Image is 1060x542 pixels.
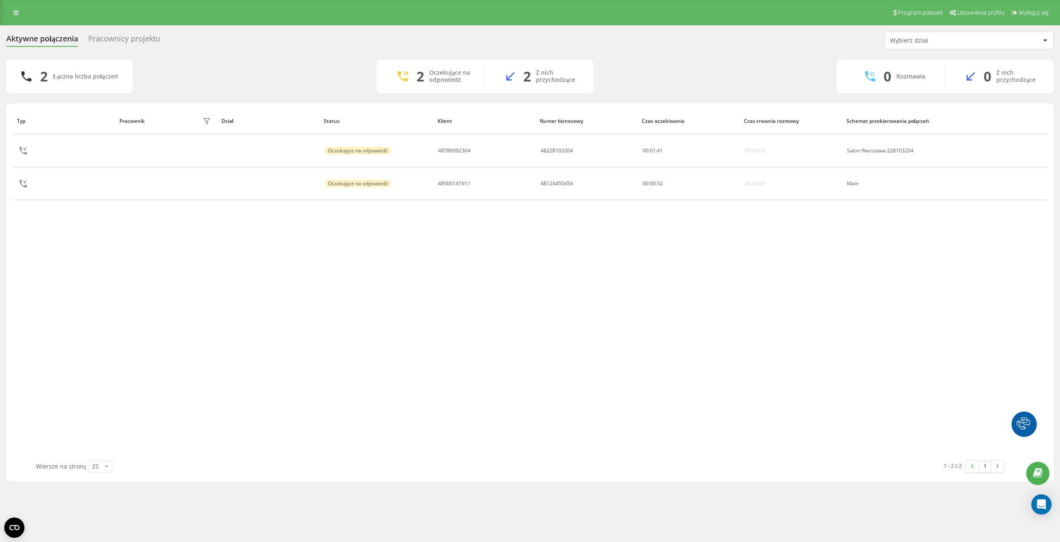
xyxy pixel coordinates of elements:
div: 1 - 2 z 2 [944,461,962,470]
div: 48228103204 [541,148,573,154]
div: Status [324,118,430,124]
div: Czas trwania rozmowy [744,118,838,124]
button: Open CMP widget [4,518,24,538]
div: Oczekujące na odpowiedź [324,147,391,154]
div: Typ [17,118,111,124]
div: 2 [416,68,424,84]
div: Open Intercom Messenger [1031,494,1052,515]
div: : : [643,148,663,154]
span: 01 [650,147,656,154]
div: Oczekujące na odpowiedź [429,69,472,84]
span: 41 [657,147,663,154]
div: Z nich przychodzące [536,69,581,84]
div: 48786992304 [438,148,471,154]
div: Łączna liczba połączeń [53,73,118,80]
span: Program poleceń [898,9,943,16]
div: Salon Warszawa 228103204 [847,148,940,154]
div: 48500141911 [438,181,471,187]
span: 32 [657,180,663,187]
div: 0 [984,68,991,84]
div: 2 [40,68,48,84]
div: 00:00:00 [745,181,765,187]
span: 00 [650,180,656,187]
div: Rozmawia [896,73,925,80]
div: Z nich przychodzące [996,69,1041,84]
div: Numer biznesowy [540,118,634,124]
div: Oczekujące na odpowiedź [324,180,391,187]
div: 0 [884,68,891,84]
div: 25 [92,462,99,471]
div: Schemat przekierowania połączeń [846,118,941,124]
div: Main [847,181,940,187]
div: Pracownicy projektu [88,34,160,47]
div: Czas oczekiwania [642,118,736,124]
div: Dział [222,118,316,124]
div: Klient [438,118,532,124]
a: 1 [979,461,991,472]
div: Pracownik [119,118,145,124]
div: 2 [523,68,531,84]
div: 00:00:00 [745,148,765,154]
div: 48124455454 [541,181,573,187]
div: Aktywne połączenia [6,34,78,47]
span: 00 [643,180,649,187]
span: 00 [643,147,649,154]
div: : : [643,181,663,187]
span: Wiersze na stronę [36,462,86,470]
div: Wybierz dział [890,37,991,44]
span: Ustawienia profilu [957,9,1005,16]
span: Wyloguj się [1019,9,1049,16]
